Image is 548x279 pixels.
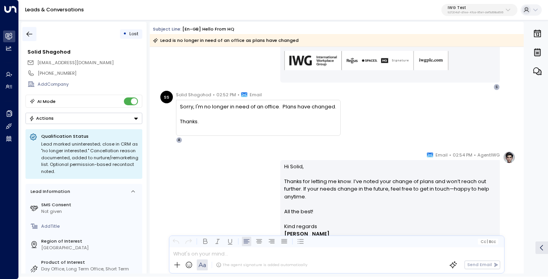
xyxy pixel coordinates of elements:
div: S [494,84,500,90]
div: Sorry, I'm no longer in need of an office. Plans have changed. [180,103,336,126]
div: The agent signature is added automatically [216,262,307,268]
label: Product of Interest [41,259,140,266]
div: Lead is no longer in need of an office as plans have changed [153,36,299,44]
div: Solid Shagohod [27,48,142,56]
span: Subject Line: [153,26,181,32]
span: Solid Shagohod [176,91,211,99]
div: AI Mode [37,97,56,105]
span: Kind regards [284,223,317,230]
span: • [474,151,476,159]
span: • [213,91,215,99]
div: [PHONE_NUMBER] [38,70,142,77]
span: Lost [129,31,138,37]
p: Hi Solid, Thanks for letting me know. I’ve noted your change of plans and won’t reach out further... [284,163,496,223]
div: SS [160,91,173,103]
span: [EMAIL_ADDRESS][DOMAIN_NAME] [37,59,114,66]
button: Cc|Bcc [478,239,498,245]
button: Redo [184,237,193,246]
span: [PERSON_NAME] [284,230,330,238]
button: Actions [25,113,142,124]
div: AddTitle [41,223,140,230]
div: • [123,28,127,40]
span: 02:54 PM [453,151,472,159]
p: Qualification Status [41,133,138,139]
span: solidshagohod@gmail.com [37,59,114,66]
div: [en-GB] Hello from HQ [182,26,234,32]
div: Thanks. [180,118,336,125]
span: Email [435,151,448,159]
span: • [238,91,240,99]
p: 927204a7-d7ee-47ca-85e1-def5a58ba506 [448,11,503,14]
div: Signature [284,223,496,276]
label: Region of Interest [41,238,140,245]
a: Leads & Conversations [25,6,84,13]
div: [GEOGRAPHIC_DATA] [41,245,140,251]
span: • [449,151,451,159]
div: Not given [41,208,140,215]
div: A [176,137,182,143]
span: Email [250,91,262,99]
div: Actions [29,115,54,121]
img: profile-logo.png [503,151,515,164]
div: Lead Information [28,188,70,195]
div: Button group with a nested menu [25,113,142,124]
div: Lead marked uninterested; close in CRM as "no longer interested." Cancellation reason documented,... [41,141,138,175]
span: | [487,239,488,244]
span: AgentIWG [477,151,500,159]
button: Undo [171,237,181,246]
div: Day Office, Long Term Office, Short Term Office [41,266,140,279]
button: IWG Test927204a7-d7ee-47ca-85e1-def5a58ba506 [441,4,517,16]
div: AddCompany [38,81,142,88]
span: Cc Bcc [481,239,496,244]
div: Signature [284,27,496,80]
p: IWG Test [448,5,503,10]
label: SMS Consent [41,202,140,208]
span: 02:52 PM [216,91,236,99]
img: AIorK4zU2Kz5WUNqa9ifSKC9jFH1hjwenjvh85X70KBOPduETvkeZu4OqG8oPuqbwvp3xfXcMQJCRtwYb-SG [284,51,449,71]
